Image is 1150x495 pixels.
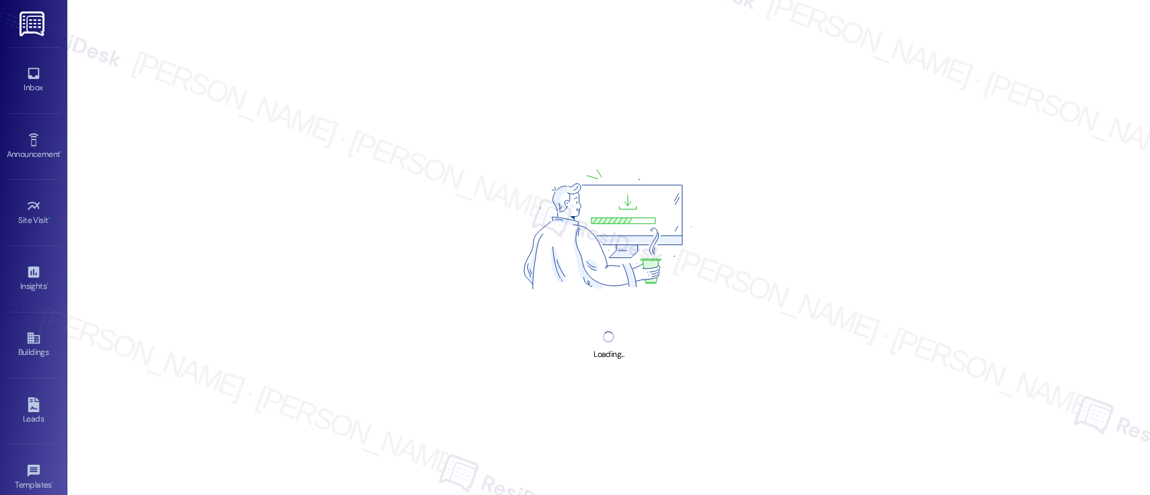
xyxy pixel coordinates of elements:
[20,11,47,36] img: ResiDesk Logo
[7,327,61,363] a: Buildings
[49,213,51,223] span: •
[7,393,61,430] a: Leads
[594,348,624,362] div: Loading...
[60,147,62,157] span: •
[7,261,61,297] a: Insights •
[46,279,49,289] span: •
[7,62,61,98] a: Inbox
[7,195,61,231] a: Site Visit •
[52,478,54,488] span: •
